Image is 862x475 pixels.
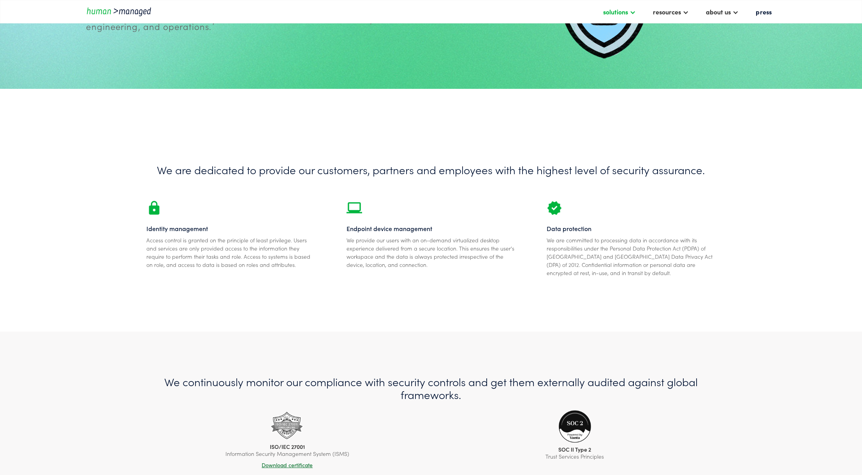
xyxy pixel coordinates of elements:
[201,443,373,451] div: ISO/IEC 27001
[547,224,716,233] div: Data protection
[603,7,628,16] div: solutions
[547,236,716,277] div: We are committed to processing data in accordance with its responsibilities under the Personal Da...
[706,7,731,16] div: about us
[146,163,715,177] h1: We are dedicated to provide our customers, partners and employees with the highest level of secur...
[347,236,515,269] div: We provide our users with an on-demand virtualized desktop experience delivered from a secure loc...
[653,7,681,16] div: resources
[146,224,315,233] div: Identity management
[489,454,661,459] div: Trust Services Principles
[86,16,428,30] div: Information and data security are at the heart of our architecture, engineering, and operations.
[201,451,373,456] div: Information Security Management System (ISMS)
[599,5,640,18] div: solutions
[201,456,373,469] a: Download certificate
[86,6,156,17] a: home
[649,5,693,18] div: resources
[752,5,776,18] a: press
[702,5,742,18] div: about us
[489,445,661,454] div: SOC II Type 2
[146,236,315,269] div: Access control is granted on the principle of least privilege. Users and services are only provid...
[347,224,515,233] div: Endpoint device management
[146,375,715,401] h1: We continuously monitor our compliance with security controls and get them externally audited aga...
